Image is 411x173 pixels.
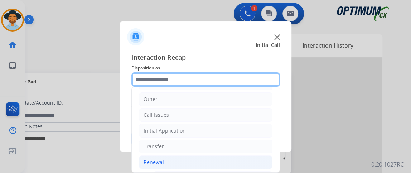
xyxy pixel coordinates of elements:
span: Interaction Recap [131,52,280,64]
div: Renewal [144,159,164,166]
span: Initial Call [256,42,280,49]
img: contactIcon [127,28,144,45]
div: Call Issues [144,111,169,119]
p: 0.20.1027RC [371,160,404,169]
div: Transfer [144,143,164,150]
div: Other [144,96,158,103]
div: Initial Application [144,127,186,134]
span: Disposition as [131,64,280,72]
